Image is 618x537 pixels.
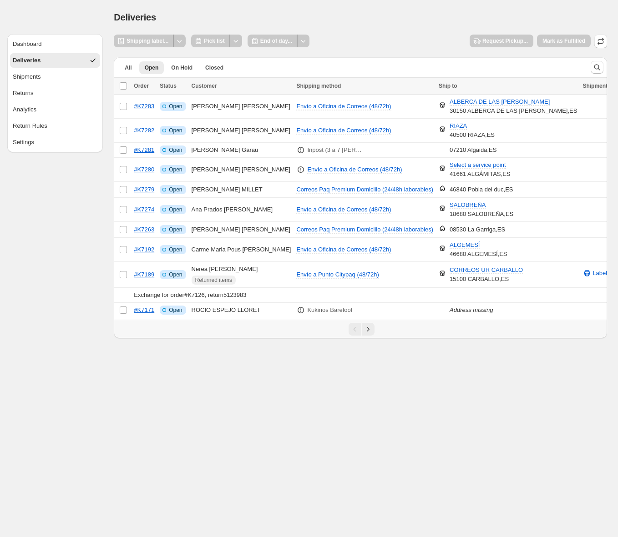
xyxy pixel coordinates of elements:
span: Correos Paq Premium Domicilio (24/48h laborables) [296,226,433,233]
a: #K7281 [134,146,154,153]
td: [PERSON_NAME] [PERSON_NAME] [189,158,294,182]
span: Correos Paq Premium Domicilio (24/48h laborables) [296,186,433,193]
nav: Pagination [114,320,607,338]
span: Select a service point [450,161,506,169]
a: #K7282 [134,127,154,134]
span: SALOBREÑA [450,201,486,209]
button: Settings [10,135,100,150]
span: Envío a Punto Citypaq (48/72h) [296,271,379,278]
span: Open [169,306,182,314]
button: Envío a Punto Citypaq (48/72h) [291,267,384,282]
span: Label [593,269,607,278]
div: Return Rules [13,121,47,130]
td: [PERSON_NAME] MILLET [189,182,294,198]
button: ALGEMESÍ [444,238,485,252]
button: Envío a Oficina de Correos (48/72h) [291,242,396,257]
span: Envío a Oficina de Correos (48/72h) [296,127,391,134]
td: ROCIO ESPEJO LLORET [189,303,294,318]
span: Open [169,246,182,253]
div: 41661 ALGÁMITAS , ES [450,161,510,179]
button: Dashboard [10,37,100,51]
span: Envío a Oficina de Correos (48/72h) [296,103,391,110]
span: CORREOS UR CARBALLO [450,266,523,274]
span: Open [169,146,182,154]
span: All [125,64,132,71]
span: Open [169,226,182,233]
span: Deliveries [114,12,156,22]
button: CORREOS UR CARBALLO [444,263,528,277]
td: Nerea [PERSON_NAME] [189,262,294,288]
span: Order [134,83,149,89]
div: 46840 Pobla del duc , ES [450,185,513,194]
button: Kukinos Barefoot [302,303,358,317]
i: Address missing [450,306,493,313]
div: Deliveries [13,56,41,65]
span: ALGEMESÍ [450,241,480,249]
div: Dashboard [13,40,42,49]
button: Select a service point [444,158,512,172]
a: #K7263 [134,226,154,233]
span: Shipment [583,83,608,89]
span: Open [169,166,182,173]
div: 07210 Algaida , ES [450,146,496,155]
button: Analytics [10,102,100,117]
p: Kukinos Barefoot [307,306,352,315]
button: Search and filter results [591,61,603,74]
div: Returns [13,89,34,98]
td: [PERSON_NAME] Garau [189,143,294,158]
td: [PERSON_NAME] [PERSON_NAME] [189,95,294,119]
td: Carme Maria Pous [PERSON_NAME] [189,238,294,262]
a: #K7171 [134,306,154,313]
a: #K7192 [134,246,154,253]
button: Next [362,323,375,336]
span: Envío a Oficina de Correos (48/72h) [307,166,402,173]
button: Envío a Oficina de Correos (48/72h) [302,162,407,177]
span: Open [169,206,182,213]
button: Envío a Oficina de Correos (48/72h) [291,123,396,138]
button: Label [577,266,613,281]
td: [PERSON_NAME] [PERSON_NAME] [189,222,294,238]
div: 30150 ALBERCA DE LAS [PERSON_NAME] , ES [450,97,577,115]
span: Envío a Oficina de Correos (48/72h) [296,206,391,213]
button: RIAZA [444,119,472,133]
div: 46680 ALGEMESÍ , ES [450,241,507,259]
div: 15100 CARBALLO , ES [450,266,523,284]
button: Envío a Oficina de Correos (48/72h) [291,202,396,217]
span: Customer [192,83,217,89]
span: Open [145,64,159,71]
td: [PERSON_NAME] [PERSON_NAME] [189,119,294,143]
button: Returns [10,86,100,100]
a: #K7189 [134,271,154,278]
span: Status [160,83,177,89]
span: Open [169,127,182,134]
span: RIAZA [450,122,467,130]
a: #K7283 [134,103,154,110]
a: #K7279 [134,186,154,193]
div: Settings [13,138,34,147]
p: Inpost (3 a 7 [PERSON_NAME] laborables) • 0.45 km de tu domicilio [307,146,364,155]
div: 18680 SALOBREÑA , ES [450,201,513,219]
a: #K7280 [134,166,154,173]
a: #K7274 [134,206,154,213]
button: Correos Paq Premium Domicilio (24/48h laborables) [291,222,439,237]
button: Envío a Oficina de Correos (48/72h) [291,99,396,114]
button: Correos Paq Premium Domicilio (24/48h laborables) [291,182,439,197]
div: 08530 La Garriga , ES [450,225,505,234]
span: Returned items [195,276,232,284]
button: Return Rules [10,119,100,133]
div: Analytics [13,105,36,114]
div: Shipments [13,72,41,81]
button: Shipments [10,70,100,84]
td: Ana Prados [PERSON_NAME] [189,198,294,222]
div: 40500 RIAZA , ES [450,121,495,140]
button: ALBERCA DE LAS [PERSON_NAME] [444,95,555,109]
button: SALOBREÑA [444,198,491,212]
span: Open [169,271,182,278]
span: Closed [205,64,223,71]
span: Envío a Oficina de Correos (48/72h) [296,246,391,253]
button: Deliveries [10,53,100,68]
span: ALBERCA DE LAS [PERSON_NAME] [450,98,550,106]
span: Shipping method [296,83,341,89]
button: Inpost (3 a 7 [PERSON_NAME] laborables) • 0.45 km de tu domicilio [302,143,370,157]
span: Ship to [439,83,457,89]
